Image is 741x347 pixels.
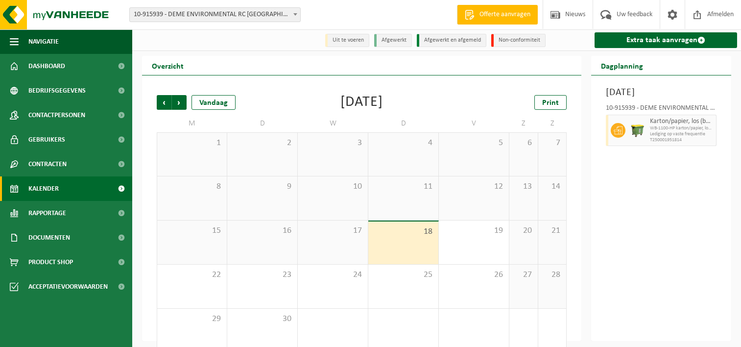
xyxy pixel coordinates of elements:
span: T250001951814 [650,137,714,143]
span: Volgende [172,95,187,110]
span: 10 [303,181,363,192]
span: 3 [303,138,363,149]
span: 9 [232,181,292,192]
li: Afgewerkt en afgemeld [417,34,486,47]
li: Uit te voeren [325,34,369,47]
span: Offerte aanvragen [477,10,533,20]
span: 21 [543,225,562,236]
span: Lediging op vaste frequentie [650,131,714,137]
span: Print [542,99,559,107]
span: 22 [162,270,222,280]
span: 12 [444,181,504,192]
div: Vandaag [191,95,236,110]
span: WB-1100-HP karton/papier, los (bedrijven) [650,125,714,131]
a: Print [534,95,567,110]
span: 13 [514,181,533,192]
span: Product Shop [28,250,73,274]
span: Gebruikers [28,127,65,152]
span: 27 [514,270,533,280]
div: [DATE] [340,95,383,110]
span: 30 [232,314,292,324]
li: Afgewerkt [374,34,412,47]
span: 26 [444,270,504,280]
span: 24 [303,270,363,280]
span: Contactpersonen [28,103,85,127]
span: 2 [232,138,292,149]
span: 25 [373,270,433,280]
span: 18 [373,226,433,237]
span: 28 [543,270,562,280]
span: 10-915939 - DEME ENVIRONMENTAL RC ANTWERPEN - ZWIJNDRECHT [129,7,301,22]
span: 7 [543,138,562,149]
span: 14 [543,181,562,192]
span: 20 [514,225,533,236]
a: Extra taak aanvragen [595,32,737,48]
span: Navigatie [28,29,59,54]
td: D [368,115,439,132]
span: Bedrijfsgegevens [28,78,86,103]
h2: Dagplanning [591,56,653,75]
span: 11 [373,181,433,192]
span: 17 [303,225,363,236]
span: Dashboard [28,54,65,78]
td: V [439,115,509,132]
td: M [157,115,227,132]
img: WB-1100-HPE-GN-50 [630,123,645,138]
span: 29 [162,314,222,324]
span: Karton/papier, los (bedrijven) [650,118,714,125]
h2: Overzicht [142,56,193,75]
span: Rapportage [28,201,66,225]
span: Acceptatievoorwaarden [28,274,108,299]
h3: [DATE] [606,85,717,100]
span: 19 [444,225,504,236]
span: 4 [373,138,433,149]
span: Documenten [28,225,70,250]
span: 15 [162,225,222,236]
li: Non-conformiteit [491,34,546,47]
span: Kalender [28,176,59,201]
span: 10-915939 - DEME ENVIRONMENTAL RC ANTWERPEN - ZWIJNDRECHT [130,8,300,22]
div: 10-915939 - DEME ENVIRONMENTAL RC [GEOGRAPHIC_DATA] - ZWIJNDRECHT [606,105,717,115]
span: 16 [232,225,292,236]
span: Contracten [28,152,67,176]
a: Offerte aanvragen [457,5,538,25]
td: W [298,115,368,132]
span: 23 [232,270,292,280]
span: 6 [514,138,533,149]
span: Vorige [157,95,171,110]
span: 8 [162,181,222,192]
span: 1 [162,138,222,149]
td: Z [538,115,567,132]
td: Z [509,115,538,132]
td: D [227,115,298,132]
span: 5 [444,138,504,149]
